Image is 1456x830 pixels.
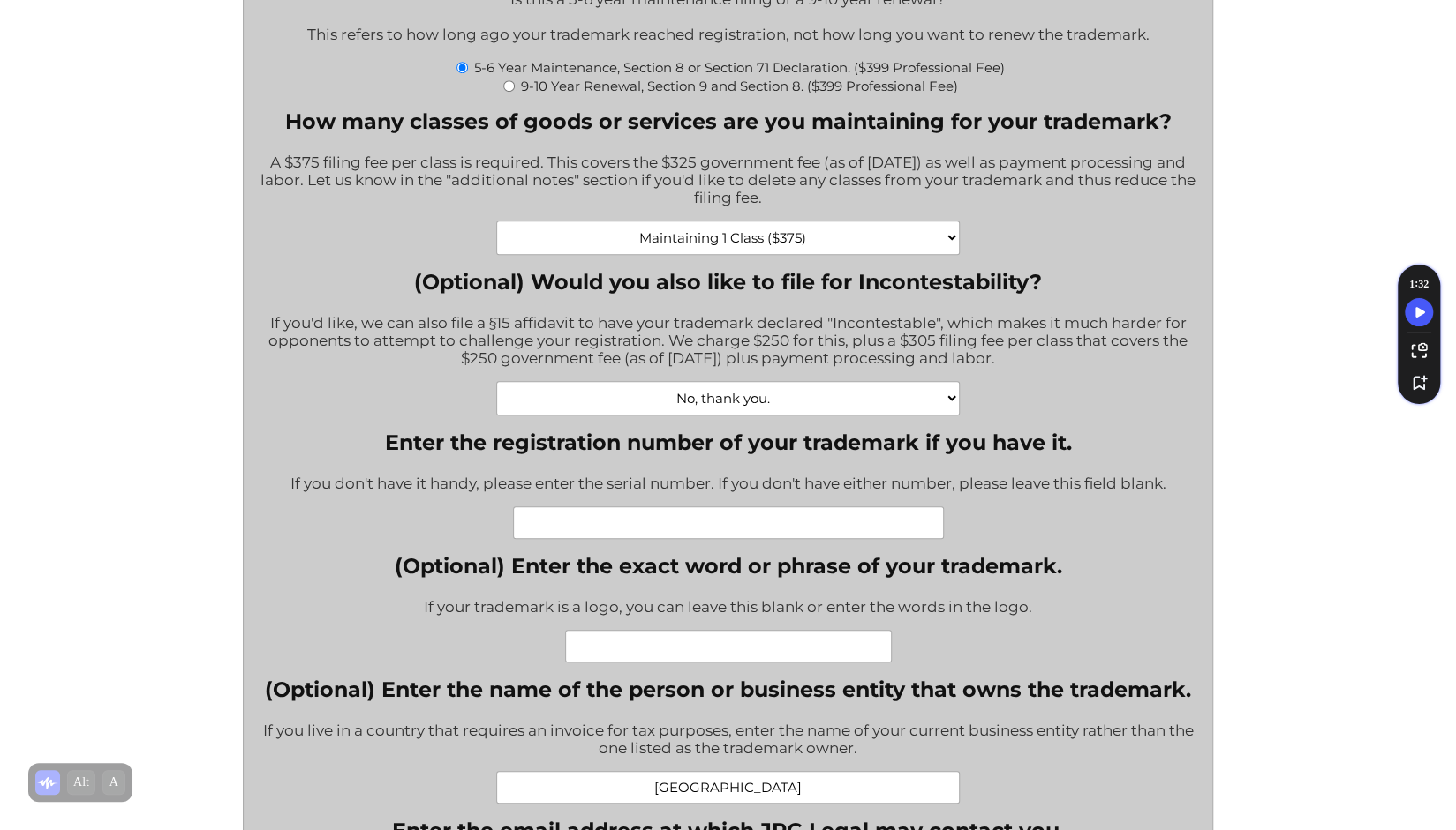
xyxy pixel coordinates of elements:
label: (Optional) Would you also like to file for Incontestability? [257,269,1198,295]
label: How many classes of goods or services are you maintaining for your trademark? [257,108,1198,134]
div: If you'd like, we can also file a §15 affidavit to have your trademark declared "Incontestable", ... [257,303,1198,381]
div: A $375 filing fee per class is required. This covers the $325 government fee (as of [DATE]) as we... [257,142,1198,221]
label: (Optional) Enter the exact word or phrase of your trademark. [395,553,1062,579]
label: (Optional) Enter the name of the person or business entity that owns the trademark. [257,677,1198,702]
label: Enter the registration number of your trademark if you have it. [290,430,1166,455]
div: If you live in a country that requires an invoice for tax purposes, enter the name of your curren... [257,710,1198,771]
label: 5-6 Year Maintenance, Section 8 or Section 71 Declaration. ($399 Professional Fee) [474,59,1005,76]
div: If you don't have it handy, please enter the serial number. If you don't have either number, plea... [290,463,1166,506]
div: If your trademark is a logo, you can leave this blank or enter the words in the logo. [395,587,1062,630]
label: 9-10 Year Renewal, Section 9 and Section 8. ($399 Professional Fee) [521,78,958,94]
